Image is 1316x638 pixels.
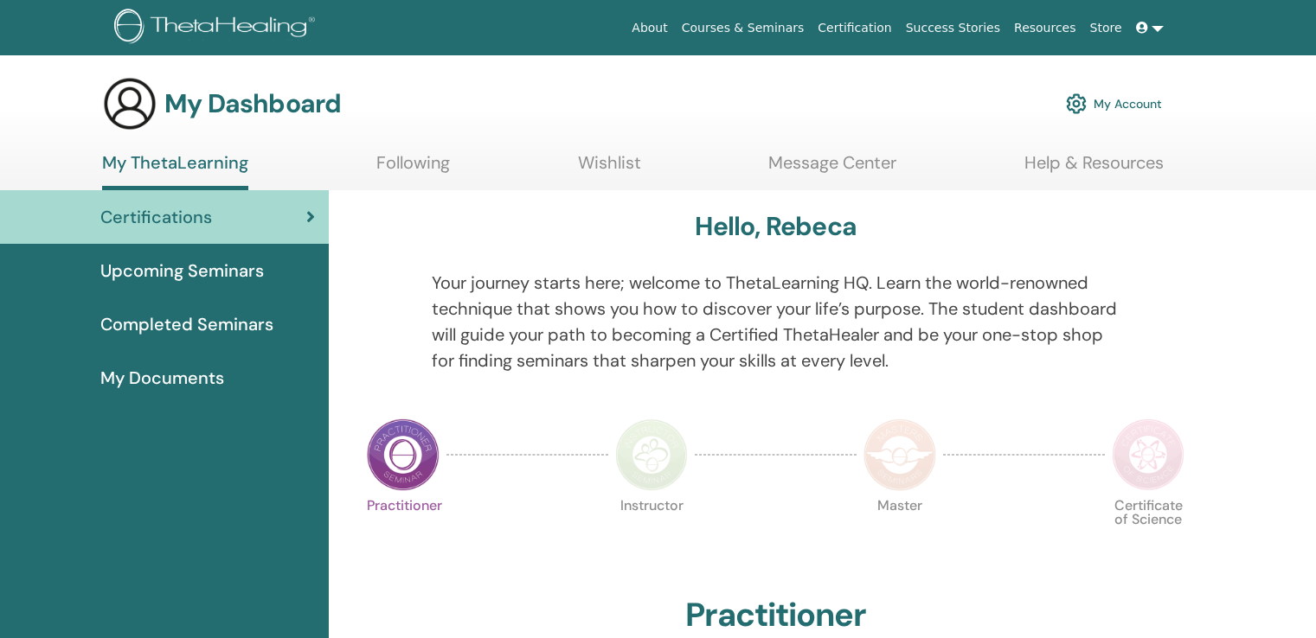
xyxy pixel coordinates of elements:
[578,152,641,186] a: Wishlist
[1066,85,1162,123] a: My Account
[376,152,450,186] a: Following
[100,365,224,391] span: My Documents
[1024,152,1164,186] a: Help & Resources
[367,499,440,571] p: Practitioner
[102,152,248,190] a: My ThetaLearning
[685,596,866,635] h2: Practitioner
[1083,12,1129,44] a: Store
[367,418,440,491] img: Practitioner
[100,258,264,284] span: Upcoming Seminars
[1112,499,1184,571] p: Certificate of Science
[615,418,688,491] img: Instructor
[675,12,812,44] a: Courses & Seminars
[863,418,936,491] img: Master
[164,88,341,119] h3: My Dashboard
[100,311,273,337] span: Completed Seminars
[695,211,857,242] h3: Hello, Rebeca
[863,499,936,571] p: Master
[1066,89,1087,118] img: cog.svg
[102,76,157,131] img: generic-user-icon.jpg
[768,152,896,186] a: Message Center
[114,9,321,48] img: logo.png
[100,204,212,230] span: Certifications
[1007,12,1083,44] a: Resources
[1112,418,1184,491] img: Certificate of Science
[615,499,688,571] p: Instructor
[625,12,674,44] a: About
[432,270,1120,373] p: Your journey starts here; welcome to ThetaLearning HQ. Learn the world-renowned technique that sh...
[811,12,898,44] a: Certification
[899,12,1007,44] a: Success Stories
